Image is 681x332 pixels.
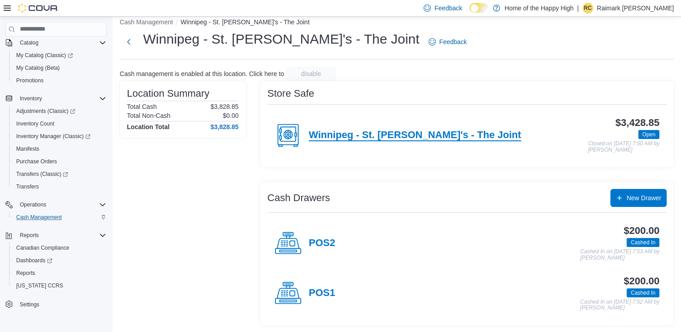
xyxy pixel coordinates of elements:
[20,95,42,102] span: Inventory
[309,287,335,299] h4: POS1
[13,50,106,61] span: My Catalog (Classic)
[13,144,43,154] a: Manifests
[16,133,90,140] span: Inventory Manager (Classic)
[16,214,62,221] span: Cash Management
[9,211,110,224] button: Cash Management
[20,39,38,46] span: Catalog
[13,242,73,253] a: Canadian Compliance
[9,105,110,117] a: Adjustments (Classic)
[16,170,68,178] span: Transfers (Classic)
[13,181,42,192] a: Transfers
[597,3,674,13] p: Raimark [PERSON_NAME]
[434,4,462,13] span: Feedback
[638,130,659,139] span: Open
[2,92,110,105] button: Inventory
[584,3,591,13] span: RC
[16,108,75,115] span: Adjustments (Classic)
[13,75,106,86] span: Promotions
[2,36,110,49] button: Catalog
[9,143,110,155] button: Manifests
[16,158,57,165] span: Purchase Orders
[286,67,336,81] button: disable
[127,123,170,130] h4: Location Total
[127,112,171,119] h6: Total Non-Cash
[13,118,58,129] a: Inventory Count
[13,50,77,61] a: My Catalog (Classic)
[13,181,106,192] span: Transfers
[624,276,659,287] h3: $200.00
[9,254,110,267] a: Dashboards
[16,244,69,251] span: Canadian Compliance
[582,3,593,13] div: Raimark Carillo
[13,63,106,73] span: My Catalog (Beta)
[9,168,110,180] a: Transfers (Classic)
[9,130,110,143] a: Inventory Manager (Classic)
[211,123,239,130] h4: $3,828.85
[13,255,56,266] a: Dashboards
[16,183,39,190] span: Transfers
[13,242,106,253] span: Canadian Compliance
[16,77,44,84] span: Promotions
[588,141,659,153] p: Closed on [DATE] 7:50 AM by [PERSON_NAME]
[301,69,321,78] span: disable
[16,37,42,48] button: Catalog
[180,18,309,26] button: Winnipeg - St. [PERSON_NAME]'s - The Joint
[627,193,661,202] span: New Drawer
[16,93,106,104] span: Inventory
[624,225,659,236] h3: $200.00
[580,299,659,311] p: Cashed In on [DATE] 7:52 AM by [PERSON_NAME]
[13,268,106,278] span: Reports
[580,249,659,261] p: Cashed In on [DATE] 7:53 AM by [PERSON_NAME]
[16,299,43,310] a: Settings
[16,145,39,153] span: Manifests
[20,301,39,308] span: Settings
[13,156,106,167] span: Purchase Orders
[120,18,674,28] nav: An example of EuiBreadcrumbs
[267,193,330,203] h3: Cash Drawers
[120,33,138,51] button: Next
[469,3,488,13] input: Dark Mode
[13,212,106,223] span: Cash Management
[631,238,655,247] span: Cashed In
[631,289,655,297] span: Cashed In
[9,117,110,130] button: Inventory Count
[13,131,106,142] span: Inventory Manager (Classic)
[9,279,110,292] button: [US_STATE] CCRS
[223,112,239,119] p: $0.00
[16,64,60,72] span: My Catalog (Beta)
[16,282,63,289] span: [US_STATE] CCRS
[127,88,209,99] h3: Location Summary
[13,255,106,266] span: Dashboards
[13,63,63,73] a: My Catalog (Beta)
[120,70,284,77] p: Cash management is enabled at this location. Click here to
[9,49,110,62] a: My Catalog (Classic)
[16,199,50,210] button: Operations
[143,30,419,48] h1: Winnipeg - St. [PERSON_NAME]'s - The Joint
[439,37,467,46] span: Feedback
[9,62,110,74] button: My Catalog (Beta)
[16,230,42,241] button: Reports
[9,155,110,168] button: Purchase Orders
[627,238,659,247] span: Cashed In
[615,117,659,128] h3: $3,428.85
[9,242,110,254] button: Canadian Compliance
[425,33,470,51] a: Feedback
[13,268,39,278] a: Reports
[642,130,655,139] span: Open
[309,130,521,141] h4: Winnipeg - St. [PERSON_NAME]'s - The Joint
[16,257,52,264] span: Dashboards
[267,88,314,99] h3: Store Safe
[9,74,110,87] button: Promotions
[16,230,106,241] span: Reports
[577,3,579,13] p: |
[18,4,59,13] img: Cova
[13,144,106,154] span: Manifests
[16,298,106,310] span: Settings
[309,238,335,249] h4: POS2
[16,120,54,127] span: Inventory Count
[13,156,61,167] a: Purchase Orders
[13,169,72,179] a: Transfers (Classic)
[16,37,106,48] span: Catalog
[13,106,79,117] a: Adjustments (Classic)
[211,103,239,110] p: $3,828.85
